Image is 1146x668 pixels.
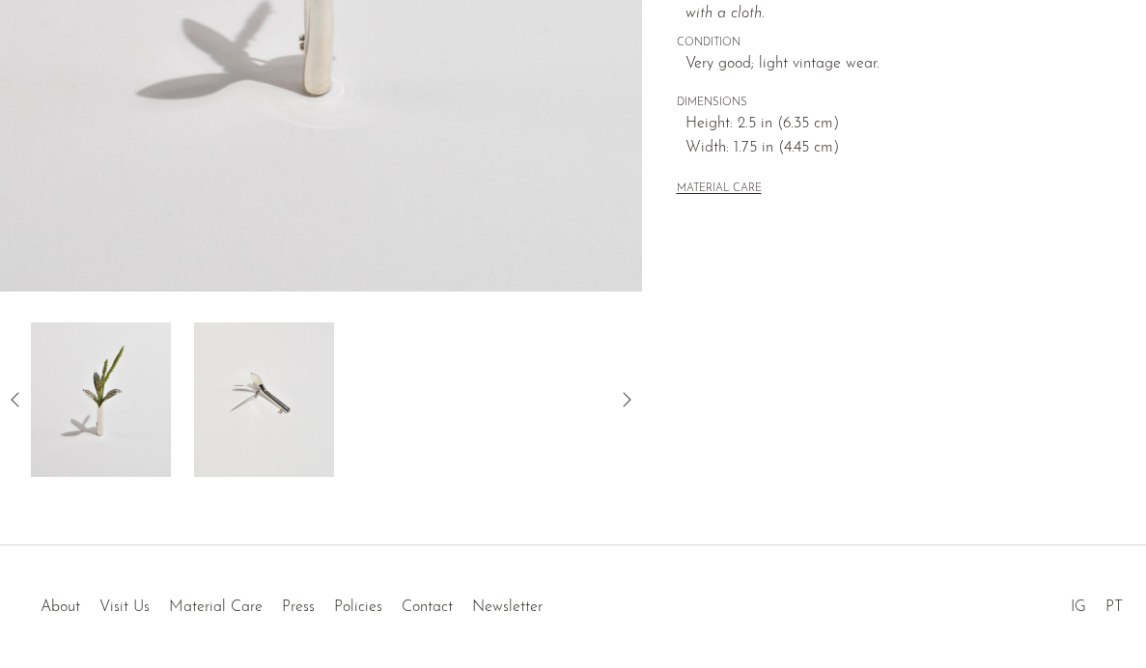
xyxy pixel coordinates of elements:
a: Material Care [169,599,263,615]
ul: Quick links [31,584,552,621]
img: Sprout Vessel Brooch [31,322,171,477]
ul: Social Medias [1061,584,1132,621]
a: IG [1071,599,1086,615]
a: Visit Us [99,599,150,615]
span: Height: 2.5 in (6.35 cm) [685,112,1111,137]
a: Policies [334,599,382,615]
a: PT [1105,599,1123,615]
span: Width: 1.75 in (4.45 cm) [685,136,1111,161]
a: Press [282,599,315,615]
span: DIMENSIONS [677,95,1111,112]
span: Very good; light vintage wear. [685,52,1111,77]
span: CONDITION [677,35,1111,52]
a: About [41,599,80,615]
button: MATERIAL CARE [677,182,762,197]
img: Sprout Vessel Brooch [194,322,334,477]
